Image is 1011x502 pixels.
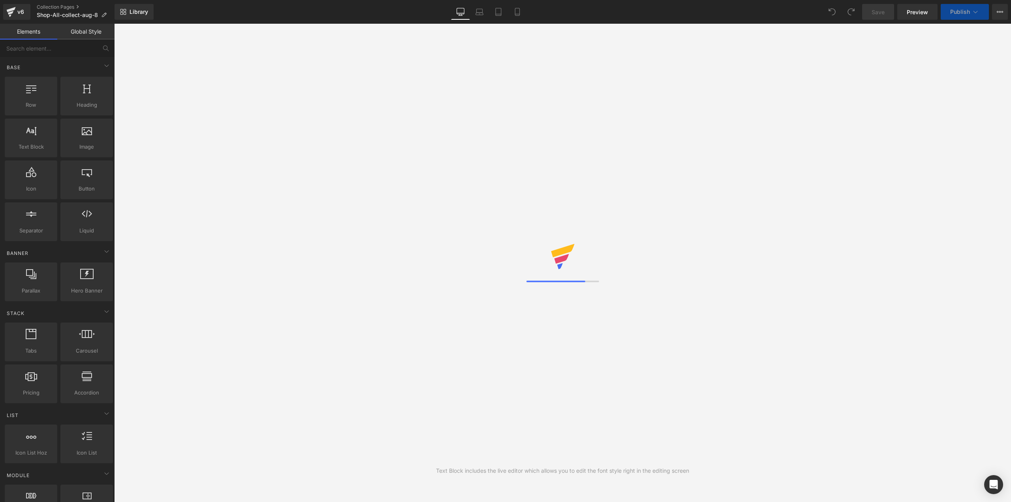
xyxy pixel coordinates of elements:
[7,101,55,109] span: Row
[6,310,25,317] span: Stack
[63,449,111,457] span: Icon List
[63,287,111,295] span: Hero Banner
[6,472,30,479] span: Module
[130,8,148,15] span: Library
[907,8,928,16] span: Preview
[6,64,21,71] span: Base
[470,4,489,20] a: Laptop
[37,12,98,18] span: Shop-All-collect-aug-8
[7,185,55,193] span: Icon
[57,24,115,40] a: Global Style
[63,101,111,109] span: Heading
[37,4,115,10] a: Collection Pages
[63,347,111,355] span: Carousel
[824,4,840,20] button: Undo
[6,411,19,419] span: List
[843,4,859,20] button: Redo
[7,389,55,397] span: Pricing
[7,143,55,151] span: Text Block
[897,4,938,20] a: Preview
[115,4,154,20] a: New Library
[489,4,508,20] a: Tablet
[984,475,1003,494] div: Open Intercom Messenger
[436,466,689,475] div: Text Block includes the live editor which allows you to edit the font style right in the editing ...
[992,4,1008,20] button: More
[508,4,527,20] a: Mobile
[63,185,111,193] span: Button
[63,143,111,151] span: Image
[7,449,55,457] span: Icon List Hoz
[7,347,55,355] span: Tabs
[872,8,885,16] span: Save
[3,4,30,20] a: v6
[16,7,26,17] div: v6
[6,249,29,257] span: Banner
[63,226,111,235] span: Liquid
[941,4,989,20] button: Publish
[63,389,111,397] span: Accordion
[451,4,470,20] a: Desktop
[950,9,970,15] span: Publish
[7,287,55,295] span: Parallax
[7,226,55,235] span: Separator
